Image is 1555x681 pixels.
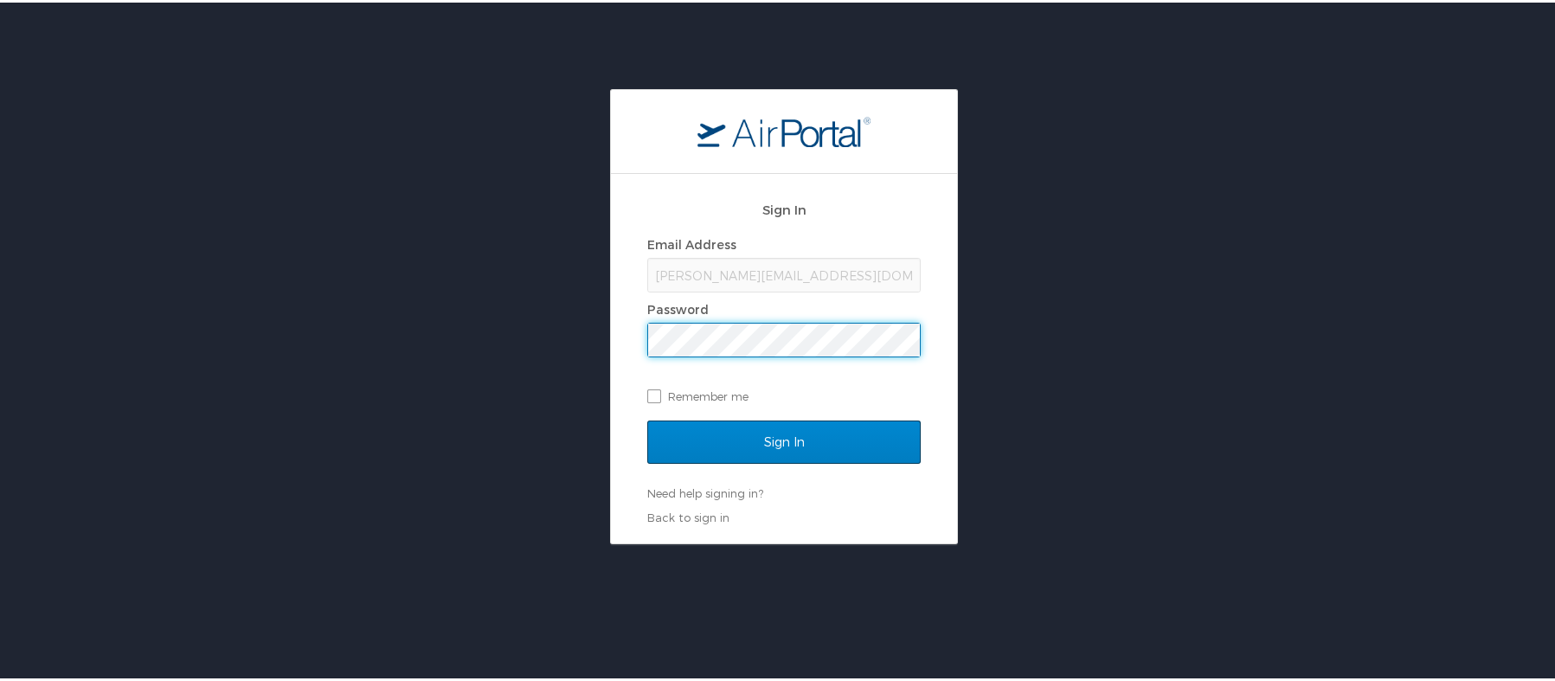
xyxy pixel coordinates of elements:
[647,197,921,217] h2: Sign In
[647,508,729,522] a: Back to sign in
[697,113,871,145] img: logo
[647,299,709,314] label: Password
[647,234,736,249] label: Email Address
[647,381,921,407] label: Remember me
[647,418,921,461] input: Sign In
[647,484,763,498] a: Need help signing in?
